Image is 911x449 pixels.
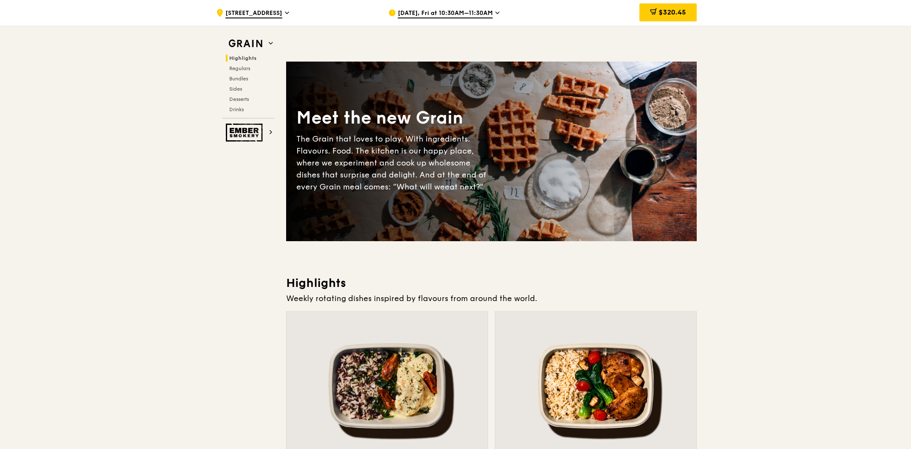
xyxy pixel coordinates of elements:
span: eat next?” [445,182,483,192]
h3: Highlights [286,275,697,291]
div: The Grain that loves to play. With ingredients. Flavours. Food. The kitchen is our happy place, w... [296,133,491,193]
span: [DATE], Fri at 10:30AM–11:30AM [398,9,493,18]
div: Meet the new Grain [296,106,491,130]
span: Desserts [229,96,249,102]
div: Weekly rotating dishes inspired by flavours from around the world. [286,292,697,304]
img: Grain web logo [226,36,265,51]
span: Regulars [229,65,250,71]
span: [STREET_ADDRESS] [225,9,282,18]
span: Bundles [229,76,248,82]
span: Drinks [229,106,244,112]
span: Sides [229,86,242,92]
span: Highlights [229,55,257,61]
span: $320.45 [659,8,686,16]
img: Ember Smokery web logo [226,124,265,142]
